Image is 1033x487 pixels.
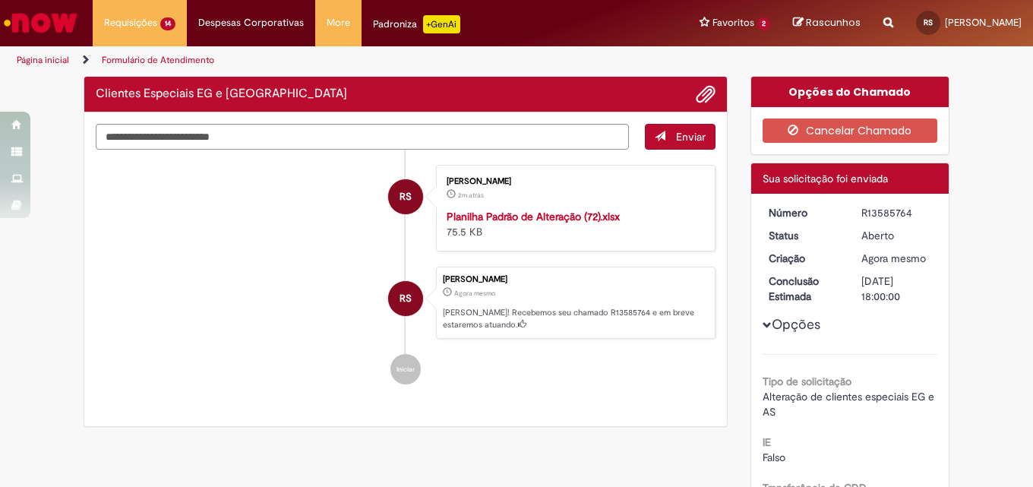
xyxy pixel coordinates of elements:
button: Adicionar anexos [696,84,716,104]
div: Aberto [861,228,932,243]
a: Página inicial [17,54,69,66]
div: Raul Ramos Da Silva [388,281,423,316]
div: 01/10/2025 12:26:13 [861,251,932,266]
ul: Trilhas de página [11,46,678,74]
span: RS [400,280,412,317]
span: 14 [160,17,175,30]
ul: Histórico de tíquete [96,150,716,400]
div: Opções do Chamado [751,77,949,107]
p: [PERSON_NAME]! Recebemos seu chamado R13585764 e em breve estaremos atuando. [443,307,707,330]
span: [PERSON_NAME] [945,16,1022,29]
span: RS [400,179,412,215]
a: Formulário de Atendimento [102,54,214,66]
button: Enviar [645,124,716,150]
span: Falso [763,451,785,464]
p: +GenAi [423,15,460,33]
span: Favoritos [712,15,754,30]
dt: Status [757,228,851,243]
span: Despesas Corporativas [198,15,304,30]
span: RS [924,17,933,27]
h2: Clientes Especiais EG e AS Histórico de tíquete [96,87,347,101]
time: 01/10/2025 12:24:49 [458,191,484,200]
div: [PERSON_NAME] [443,275,707,284]
button: Cancelar Chamado [763,119,938,143]
div: 75.5 KB [447,209,700,239]
a: Rascunhos [793,16,861,30]
span: Sua solicitação foi enviada [763,172,888,185]
div: [PERSON_NAME] [447,177,700,186]
div: R13585764 [861,205,932,220]
a: Planilha Padrão de Alteração (72).xlsx [447,210,620,223]
div: Raul Ramos Da Silva [388,179,423,214]
dt: Número [757,205,851,220]
span: 2m atrás [458,191,484,200]
textarea: Digite sua mensagem aqui... [96,124,629,150]
dt: Conclusão Estimada [757,274,851,304]
li: Raul Ramos Da Silva [96,267,716,340]
time: 01/10/2025 12:26:13 [454,289,495,298]
dt: Criação [757,251,851,266]
span: More [327,15,350,30]
span: Rascunhos [806,15,861,30]
span: Requisições [104,15,157,30]
span: Agora mesmo [454,289,495,298]
span: Agora mesmo [861,251,926,265]
div: Padroniza [373,15,460,33]
span: 2 [757,17,770,30]
b: IE [763,435,771,449]
img: ServiceNow [2,8,80,38]
b: Tipo de solicitação [763,375,851,388]
span: Alteração de clientes especiais EG e AS [763,390,937,419]
span: Enviar [676,130,706,144]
